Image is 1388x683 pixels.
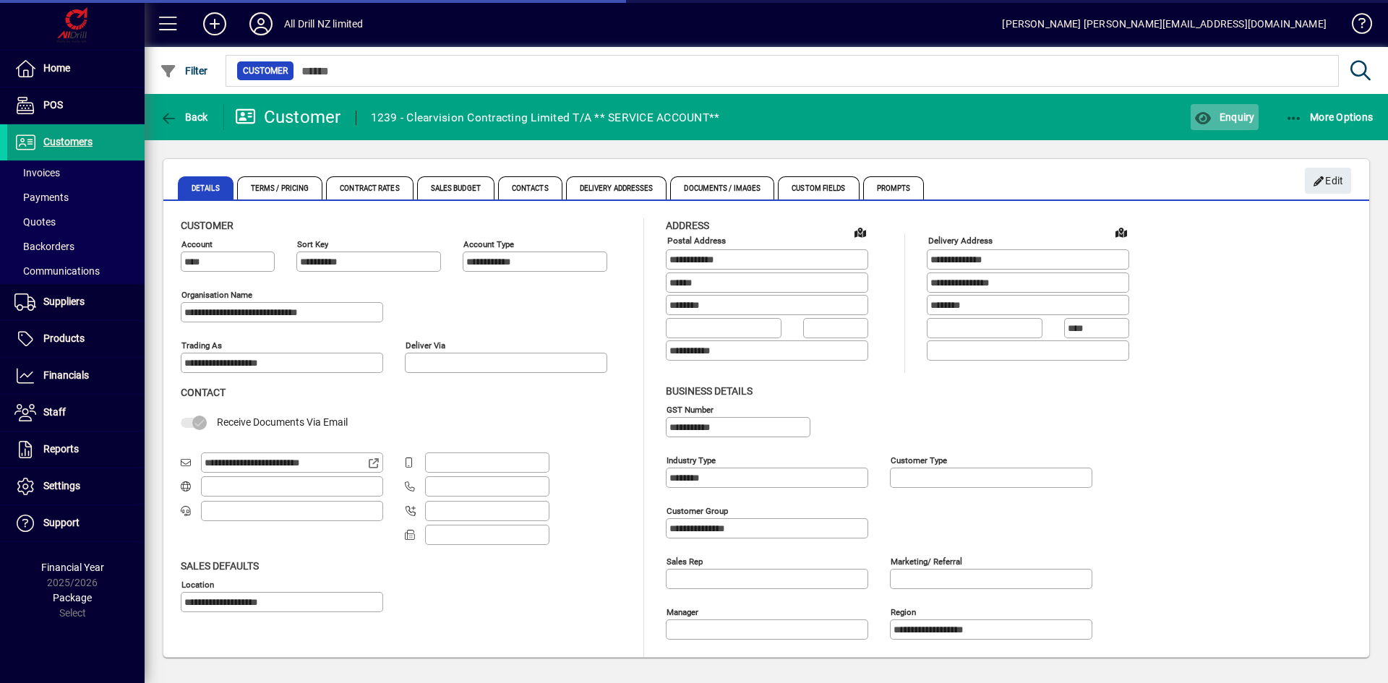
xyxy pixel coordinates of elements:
a: View on map [849,220,872,244]
mat-label: Customer group [667,505,728,515]
span: More Options [1285,111,1374,123]
span: Home [43,62,70,74]
div: 1239 - Clearvision Contracting Limited T/A ** SERVICE ACCOUNT** [371,106,720,129]
a: Backorders [7,234,145,259]
button: Edit [1305,168,1351,194]
span: Support [43,517,80,528]
span: Quotes [14,216,56,228]
span: Communications [14,265,100,277]
a: POS [7,87,145,124]
mat-label: Region [891,606,916,617]
span: Back [160,111,208,123]
button: More Options [1282,104,1377,130]
mat-label: Account Type [463,239,514,249]
span: Staff [43,406,66,418]
span: Business details [666,385,753,397]
span: Payments [14,192,69,203]
span: Customer [243,64,288,78]
mat-label: GST Number [667,404,714,414]
mat-label: Location [181,579,214,589]
span: Custom Fields [778,176,859,199]
span: Contacts [498,176,562,199]
mat-label: Sales rep [667,556,703,566]
button: Profile [238,11,284,37]
span: POS [43,99,63,111]
span: Products [43,332,85,344]
a: Products [7,321,145,357]
a: Reports [7,431,145,468]
span: Documents / Images [670,176,774,199]
span: Sales defaults [181,560,259,572]
span: Backorders [14,241,74,252]
mat-label: Customer type [891,455,947,465]
a: Knowledge Base [1341,3,1370,50]
span: Invoices [14,167,60,179]
span: Suppliers [43,296,85,307]
div: Customer [235,106,341,129]
span: Settings [43,480,80,491]
span: Package [53,592,92,603]
a: Support [7,505,145,541]
span: Financials [43,369,89,381]
span: Receive Documents Via Email [217,416,348,428]
span: Details [178,176,234,199]
a: Communications [7,259,145,283]
span: Filter [160,65,208,77]
span: Sales Budget [417,176,494,199]
span: Customer [181,220,234,231]
mat-label: Sort key [297,239,328,249]
button: Filter [156,58,212,84]
span: Reports [43,443,79,455]
span: Edit [1313,169,1344,193]
span: Delivery Addresses [566,176,667,199]
mat-label: Organisation name [181,290,252,300]
button: Enquiry [1191,104,1258,130]
span: Contact [181,387,226,398]
app-page-header-button: Back [145,104,224,130]
span: Terms / Pricing [237,176,323,199]
mat-label: Manager [667,606,698,617]
mat-label: Industry type [667,455,716,465]
span: Prompts [863,176,925,199]
a: View on map [1110,220,1133,244]
a: Suppliers [7,284,145,320]
span: Contract Rates [326,176,413,199]
div: All Drill NZ limited [284,12,364,35]
span: Enquiry [1194,111,1254,123]
a: Financials [7,358,145,394]
mat-label: Deliver via [406,340,445,351]
span: Financial Year [41,562,104,573]
mat-label: Account [181,239,213,249]
span: Address [666,220,709,231]
div: [PERSON_NAME] [PERSON_NAME][EMAIL_ADDRESS][DOMAIN_NAME] [1002,12,1327,35]
a: Payments [7,185,145,210]
a: Settings [7,468,145,504]
a: Invoices [7,160,145,185]
a: Home [7,51,145,87]
button: Back [156,104,212,130]
a: Quotes [7,210,145,234]
button: Add [192,11,238,37]
mat-label: Marketing/ Referral [891,556,962,566]
a: Staff [7,395,145,431]
span: Customers [43,136,93,147]
mat-label: Trading as [181,340,222,351]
